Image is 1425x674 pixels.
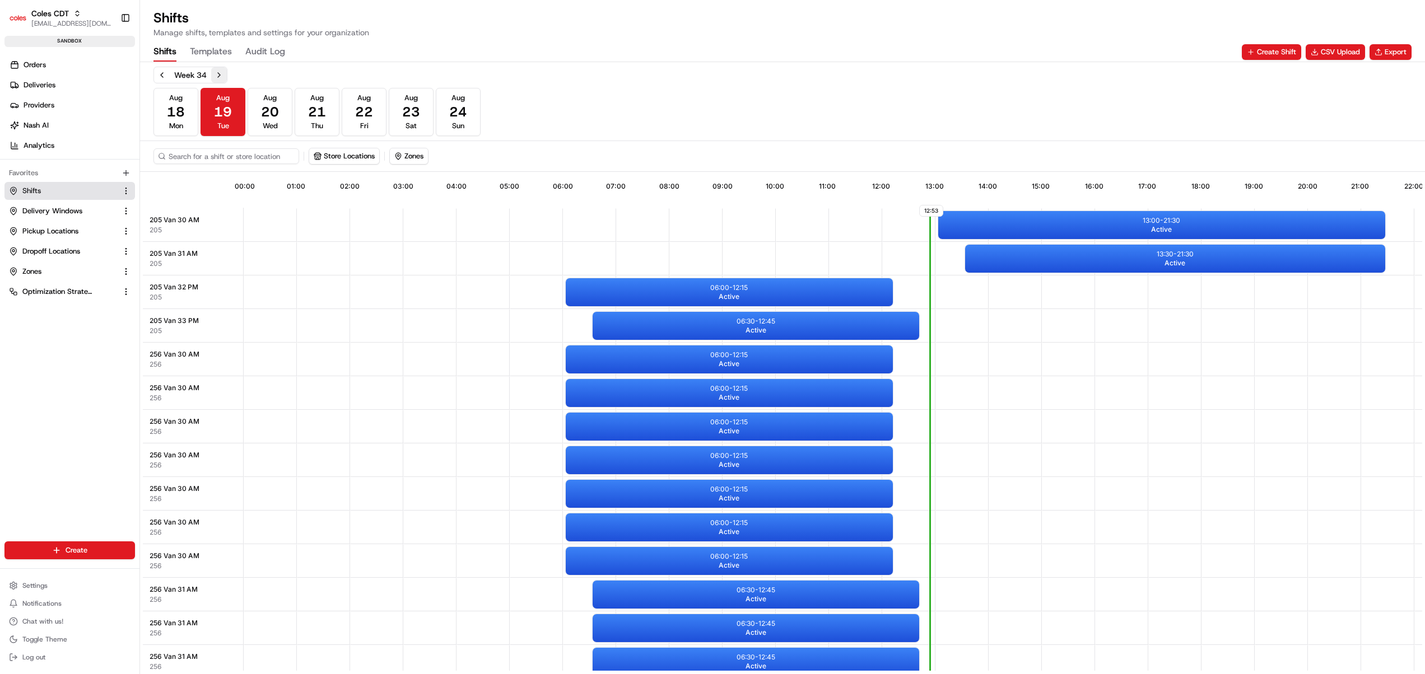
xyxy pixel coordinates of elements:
[1191,182,1210,191] span: 18:00
[38,107,184,119] div: Start new chat
[150,662,161,671] span: 256
[746,628,766,637] span: Active
[4,578,135,593] button: Settings
[24,60,46,70] span: Orders
[1306,44,1365,60] button: CSV Upload
[150,585,198,594] span: 256 Van 31 AM
[248,88,292,136] button: Aug20Wed
[150,518,199,527] span: 256 Van 30 AM
[451,93,465,103] span: Aug
[309,148,379,164] button: Store Locations
[406,121,417,131] span: Sat
[174,69,207,81] div: Week 34
[22,635,67,644] span: Toggle Theme
[710,485,748,494] p: 06:00 - 12:15
[150,350,199,359] span: 256 Van 30 AM
[309,148,380,165] button: Store Locations
[150,326,162,335] span: 205
[261,103,279,121] span: 20
[201,88,245,136] button: Aug19Tue
[737,586,775,595] p: 06:30 - 12:45
[31,8,69,19] span: Coles CDT
[4,263,135,280] button: Zones
[150,629,161,638] span: 256
[245,43,285,62] button: Audit Log
[1138,182,1156,191] span: 17:00
[719,494,739,503] span: Active
[24,141,54,151] span: Analytics
[150,417,199,426] span: 256 Van 30 AM
[9,9,27,27] img: Coles CDT
[153,148,299,164] input: Search for a shift or store location
[4,116,139,134] a: Nash AI
[169,93,183,103] span: Aug
[4,137,139,155] a: Analytics
[95,164,104,173] div: 💻
[169,121,183,131] span: Mon
[4,164,135,182] div: Favorites
[150,360,161,369] button: 256
[712,182,733,191] span: 09:00
[737,619,775,628] p: 06:30 - 12:45
[1165,259,1185,268] span: Active
[710,350,748,359] p: 06:00 - 12:15
[919,205,943,217] span: 12:53
[9,226,117,236] a: Pickup Locations
[340,182,360,191] span: 02:00
[1404,182,1423,191] span: 22:00
[446,182,467,191] span: 04:00
[819,182,836,191] span: 11:00
[153,27,369,38] p: Manage shifts, templates and settings for your organization
[263,93,277,103] span: Aug
[1157,250,1194,259] p: 13:30 - 21:30
[22,581,48,590] span: Settings
[150,259,162,268] button: 205
[7,158,90,179] a: 📗Knowledge Base
[153,88,198,136] button: Aug18Mon
[214,103,232,121] span: 19
[737,653,775,662] p: 06:30 - 12:45
[150,427,161,436] button: 256
[111,190,136,199] span: Pylon
[746,662,766,671] span: Active
[4,596,135,611] button: Notifications
[4,182,135,200] button: Shifts
[22,599,62,608] span: Notifications
[211,67,227,83] button: Next week
[4,202,135,220] button: Delivery Windows
[311,121,323,131] span: Thu
[150,595,161,604] span: 256
[1032,182,1050,191] span: 15:00
[9,246,117,256] a: Dropoff Locations
[150,619,198,628] span: 256 Van 31 AM
[150,316,199,325] span: 205 Van 33 PM
[4,614,135,629] button: Chat with us!
[4,283,135,301] button: Optimization Strategy
[357,93,371,103] span: Aug
[360,121,369,131] span: Fri
[9,266,117,277] a: Zones
[22,206,82,216] span: Delivery Windows
[1151,225,1172,234] span: Active
[719,527,739,536] span: Active
[4,631,135,647] button: Toggle Theme
[746,595,766,603] span: Active
[710,283,748,292] p: 06:00 - 12:15
[404,93,418,103] span: Aug
[9,186,117,196] a: Shifts
[11,164,20,173] div: 📗
[737,317,775,326] p: 06:30 - 12:45
[710,384,748,393] p: 06:00 - 12:15
[22,186,41,196] span: Shifts
[389,148,429,165] button: Zones
[150,283,198,292] span: 205 Van 32 PM
[153,43,176,62] button: Shifts
[393,182,413,191] span: 03:00
[150,528,161,537] button: 256
[24,100,54,110] span: Providers
[287,182,305,191] span: 01:00
[217,121,229,131] span: Tue
[4,76,139,94] a: Deliveries
[295,88,339,136] button: Aug21Thu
